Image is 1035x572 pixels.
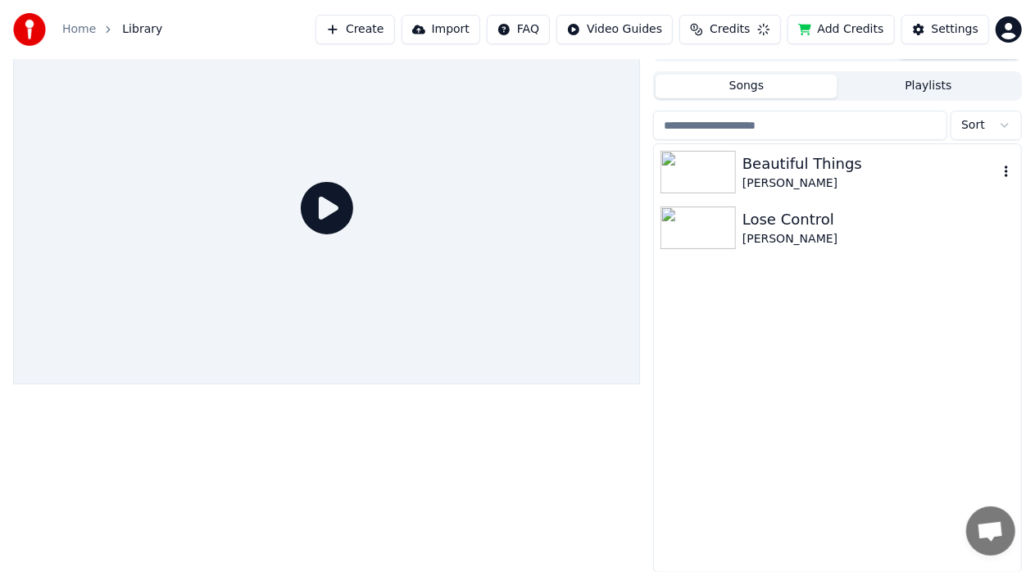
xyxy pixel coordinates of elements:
img: youka [13,13,46,46]
a: Home [62,21,96,38]
button: Credits [679,15,780,44]
span: Library [122,21,162,38]
div: [PERSON_NAME] [742,231,1015,247]
button: Playlists [838,75,1019,98]
button: Create [315,15,395,44]
button: Video Guides [556,15,673,44]
div: [PERSON_NAME] [742,175,998,192]
button: Settings [901,15,989,44]
button: Songs [656,75,838,98]
button: Add Credits [788,15,895,44]
a: Open chat [966,506,1015,556]
div: Settings [932,21,978,38]
div: Lose Control [742,208,1015,231]
span: Sort [961,117,985,134]
button: Import [402,15,480,44]
button: FAQ [487,15,550,44]
div: Beautiful Things [742,152,998,175]
nav: breadcrumb [62,21,162,38]
span: Credits [710,21,750,38]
